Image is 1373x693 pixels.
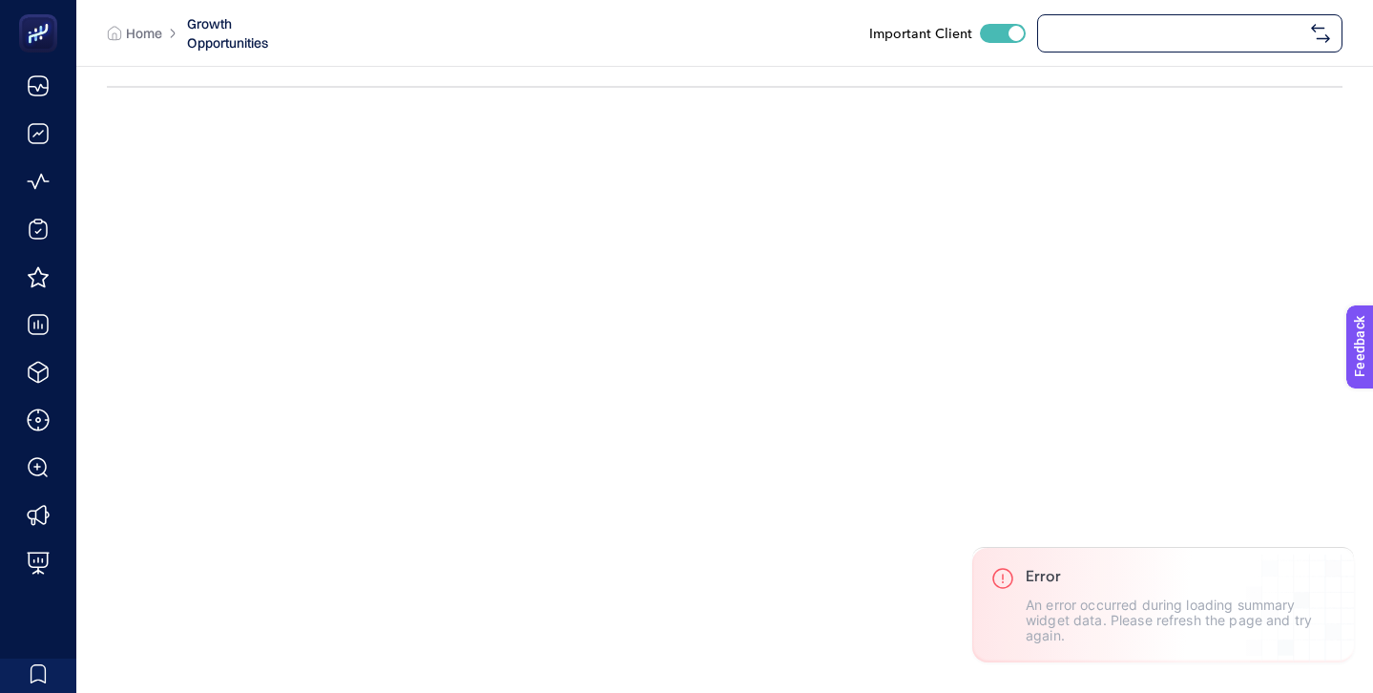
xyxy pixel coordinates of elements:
h3: Error [1026,567,1335,586]
span: Feedback [11,6,73,21]
span: Growth Opportunities [187,14,282,52]
p: An error occurred during loading summary widget data. Please refresh the page and try again. [1026,598,1335,643]
span: Home [126,24,162,43]
span: Important Client [869,24,972,43]
img: svg%3e [1311,24,1330,43]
